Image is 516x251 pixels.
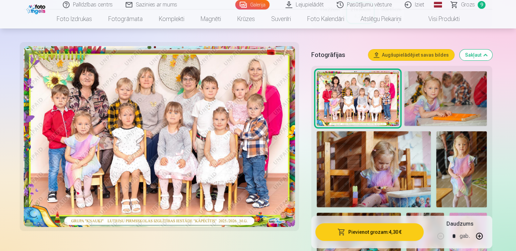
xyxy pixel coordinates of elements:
a: Suvenīri [263,9,299,28]
button: Pievienot grozam:4,30 € [315,223,424,241]
h5: Fotogrāfijas [311,50,363,60]
a: Magnēti [192,9,229,28]
a: Visi produkti [409,9,468,28]
a: Foto kalendāri [299,9,352,28]
span: Grozs [461,1,475,9]
span: 9 [478,1,485,9]
a: Fotogrāmata [100,9,151,28]
a: Foto izdrukas [49,9,100,28]
img: /fa1 [26,3,47,14]
button: Sakļaut [460,50,492,60]
div: gab. [460,228,470,244]
h5: Daudzums [446,220,473,228]
button: Augšupielādējiet savas bildes [368,50,454,60]
a: Komplekti [151,9,192,28]
a: Krūzes [229,9,263,28]
a: Atslēgu piekariņi [352,9,409,28]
